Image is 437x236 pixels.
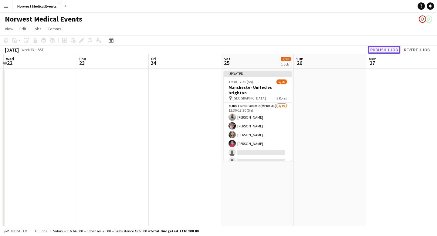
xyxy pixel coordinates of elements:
[5,47,19,53] div: [DATE]
[229,79,253,84] span: 12:30-17:30 (5h)
[78,59,86,66] span: 23
[276,96,287,100] span: 3 Roles
[425,15,432,23] app-user-avatar: Rory Murphy
[232,96,266,100] span: [GEOGRAPHIC_DATA]
[20,47,35,52] span: Week 43
[6,56,14,62] span: Wed
[5,59,14,66] span: 22
[48,26,61,32] span: Comms
[79,56,86,62] span: Thu
[12,0,62,12] button: Norwest Medical Events
[33,229,48,233] span: All jobs
[151,56,156,62] span: Fri
[224,71,292,76] div: Updated
[368,46,400,54] button: Publish 1 job
[32,26,42,32] span: Jobs
[38,47,44,52] div: BST
[223,59,230,66] span: 25
[368,59,377,66] span: 27
[281,62,291,66] div: 1 Job
[369,56,377,62] span: Mon
[276,79,287,84] span: 5/26
[281,57,291,61] span: 5/26
[224,56,230,62] span: Sat
[53,229,198,233] div: Salary £116 640.00 + Expenses £0.00 + Subsistence £260.00 =
[5,26,13,32] span: View
[19,26,26,32] span: Edit
[224,71,292,161] app-job-card: Updated12:30-17:30 (5h)5/26Manchester United vs Brighton [GEOGRAPHIC_DATA]3 RolesFirst Responder ...
[224,85,292,96] h3: Manchester United vs Brighton
[296,56,303,62] span: Sun
[10,229,27,233] span: Budgeted
[150,59,156,66] span: 24
[150,229,198,233] span: Total Budgeted £116 900.00
[5,15,82,24] h1: Norwest Medical Events
[419,15,426,23] app-user-avatar: Rory Murphy
[401,46,432,54] button: Revert 1 job
[2,25,16,33] a: View
[295,59,303,66] span: 26
[30,25,44,33] a: Jobs
[17,25,29,33] a: Edit
[3,228,28,234] button: Budgeted
[45,25,64,33] a: Comms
